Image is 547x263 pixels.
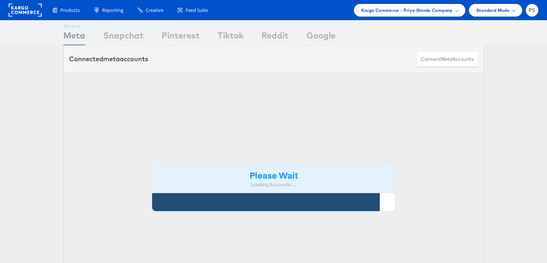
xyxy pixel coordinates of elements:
span: Products [60,7,80,14]
button: ConnectmetaAccounts [416,51,478,67]
div: Showing [63,21,85,29]
span: Reporting [102,7,123,14]
div: Pinterest [161,29,200,45]
div: Loading Accounts .... [158,181,390,188]
span: meta [441,56,452,63]
div: Google [306,29,336,45]
span: meta [103,55,120,63]
span: Kargo Commerce - Priya Shinde Company [361,6,453,14]
div: Meta [63,29,85,45]
div: Snapchat [103,29,143,45]
span: Standard Mode [476,6,510,14]
span: Feed Suite [186,7,208,14]
strong: Please Wait [250,169,298,181]
div: Connected accounts [69,54,148,64]
span: PS [529,8,535,13]
span: Creative [146,7,163,14]
div: Tiktok [218,29,243,45]
div: Reddit [261,29,288,45]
